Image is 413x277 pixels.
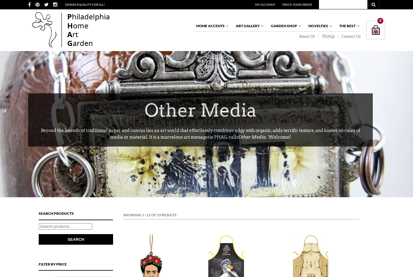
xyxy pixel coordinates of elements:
a: Garden Shop [268,21,302,31]
h1: Other Media [28,93,373,127]
em: Showing 1–12 of 29 results [123,212,176,218]
a: Novelties [305,21,333,31]
a: The Rest [336,21,360,31]
h4: Search Products [39,211,113,220]
a: My Account [255,3,275,6]
h4: Filter by price [39,261,113,271]
p: Beyond the bounds of traditional paper and canvas lies an art world that effortlessly combines ed... [28,127,373,147]
a: About Us [295,34,318,39]
button: Search [39,234,113,245]
div: 0 [377,18,383,24]
a: Track Your Order [282,3,312,6]
a: Home Accents [193,21,229,31]
a: PHAQs [318,34,338,39]
a: Art Gallery [233,21,264,31]
a: Contact Us [338,34,361,39]
em: Other Media [239,135,266,140]
input: Search products… [39,223,92,230]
